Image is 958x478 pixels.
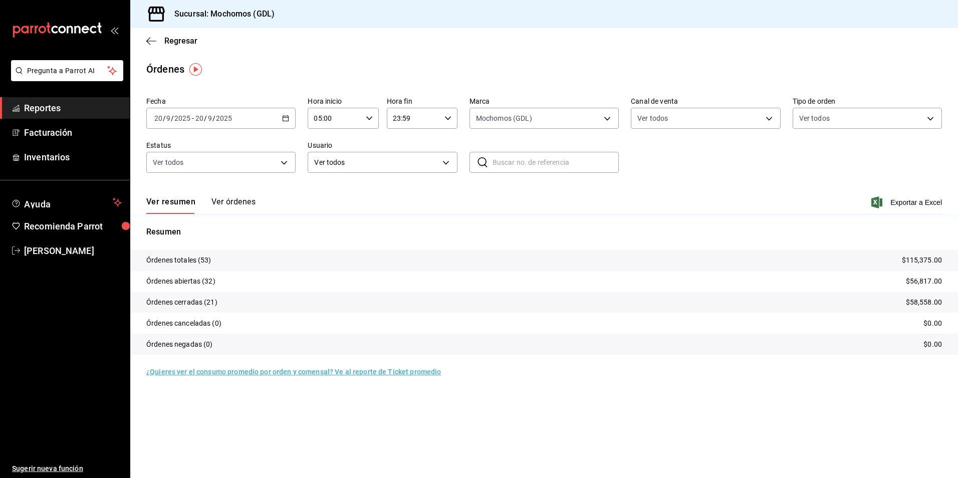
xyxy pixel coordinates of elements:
a: Pregunta a Parrot AI [7,73,123,83]
p: Órdenes abiertas (32) [146,276,215,287]
label: Estatus [146,142,296,149]
label: Hora inicio [308,98,378,105]
span: Ayuda [24,196,109,208]
span: Ver todos [799,113,830,123]
button: Regresar [146,36,197,46]
span: Sugerir nueva función [12,463,122,474]
a: ¿Quieres ver el consumo promedio por orden y comensal? Ve al reporte de Ticket promedio [146,368,441,376]
label: Tipo de orden [793,98,942,105]
label: Canal de venta [631,98,780,105]
span: / [171,114,174,122]
span: Mochomos (GDL) [476,113,532,123]
span: Reportes [24,101,122,115]
p: Órdenes totales (53) [146,255,211,266]
button: Ver resumen [146,197,195,214]
label: Usuario [308,142,457,149]
p: $115,375.00 [902,255,942,266]
button: Pregunta a Parrot AI [11,60,123,81]
input: -- [166,114,171,122]
span: Regresar [164,36,197,46]
span: / [204,114,207,122]
p: $0.00 [923,318,942,329]
div: navigation tabs [146,197,256,214]
span: [PERSON_NAME] [24,244,122,258]
span: Inventarios [24,150,122,164]
input: -- [154,114,163,122]
button: Exportar a Excel [873,196,942,208]
p: Órdenes cerradas (21) [146,297,217,308]
button: Ver órdenes [211,197,256,214]
img: Tooltip marker [189,63,202,76]
span: Facturación [24,126,122,139]
span: Ver todos [314,157,438,168]
label: Marca [469,98,619,105]
label: Hora fin [387,98,457,105]
p: Órdenes negadas (0) [146,339,213,350]
h3: Sucursal: Mochomos (GDL) [166,8,275,20]
span: - [192,114,194,122]
p: $58,558.00 [906,297,942,308]
input: -- [207,114,212,122]
input: -- [195,114,204,122]
p: Órdenes canceladas (0) [146,318,221,329]
p: $0.00 [923,339,942,350]
span: Ver todos [637,113,668,123]
p: Resumen [146,226,942,238]
label: Fecha [146,98,296,105]
input: ---- [215,114,232,122]
div: Órdenes [146,62,184,77]
span: Ver todos [153,157,183,167]
span: / [212,114,215,122]
input: Buscar no. de referencia [493,152,619,172]
p: $56,817.00 [906,276,942,287]
span: Recomienda Parrot [24,219,122,233]
input: ---- [174,114,191,122]
span: Pregunta a Parrot AI [27,66,108,76]
span: / [163,114,166,122]
button: open_drawer_menu [110,26,118,34]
